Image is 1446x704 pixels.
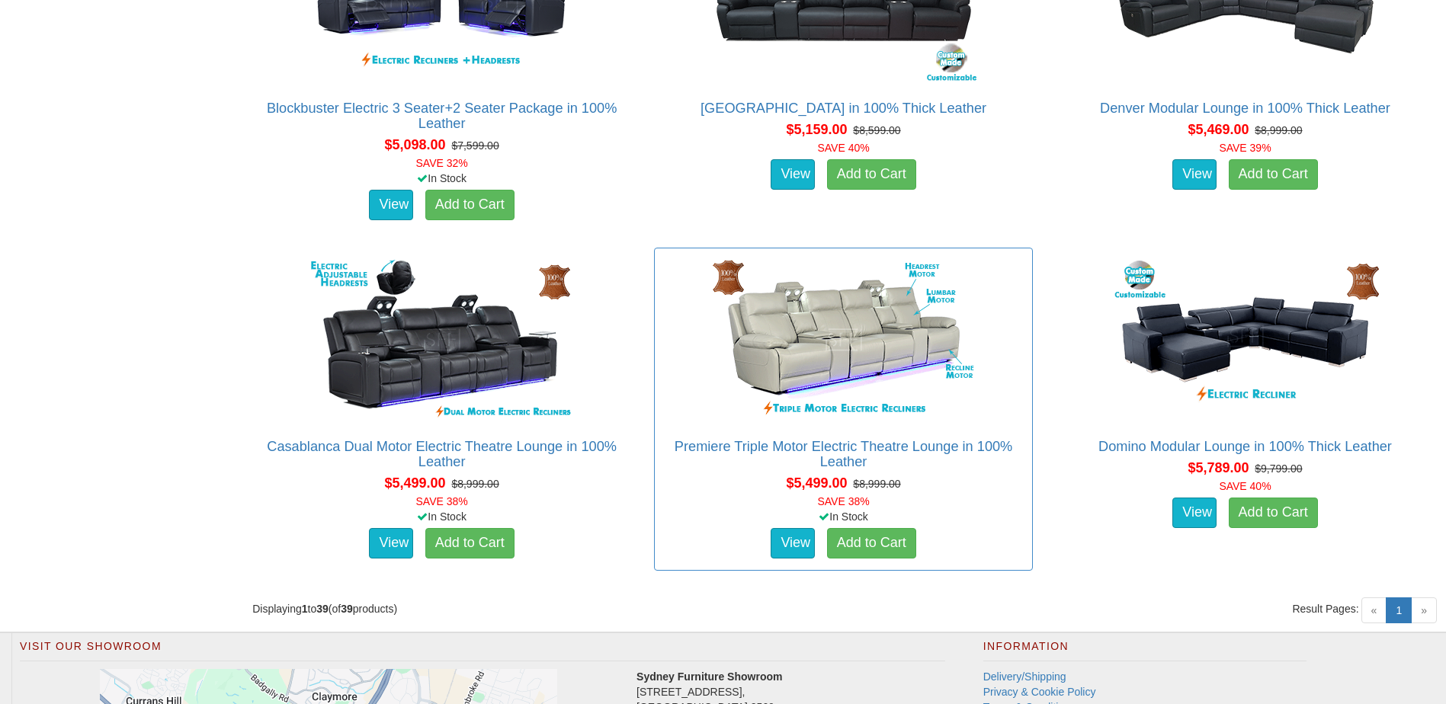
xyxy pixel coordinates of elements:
a: Privacy & Cookie Policy [983,686,1096,698]
div: In Stock [249,171,634,186]
img: Casablanca Dual Motor Electric Theatre Lounge in 100% Leather [305,256,579,424]
strong: Sydney Furniture Showroom [636,670,782,683]
span: « [1361,597,1387,623]
strong: 39 [341,603,353,615]
span: $5,469.00 [1188,122,1249,137]
a: Premiere Triple Motor Electric Theatre Lounge in 100% Leather [675,439,1012,469]
span: » [1411,597,1437,623]
a: View [771,528,815,558]
strong: 1 [302,603,308,615]
a: Denver Modular Lounge in 100% Thick Leather [1100,101,1390,116]
strong: 39 [316,603,329,615]
a: Add to Cart [425,528,515,558]
span: $5,789.00 [1188,460,1249,475]
a: Add to Cart [1229,159,1318,190]
a: View [369,190,413,220]
font: SAVE 32% [416,157,468,169]
font: SAVE 38% [817,495,869,507]
a: 1 [1386,597,1412,623]
del: $8,599.00 [853,124,900,136]
h2: Visit Our Showroom [20,641,945,661]
del: $7,599.00 [451,139,499,152]
a: View [1172,498,1217,528]
font: SAVE 40% [817,142,869,154]
a: View [369,528,413,558]
img: Domino Modular Lounge in 100% Thick Leather [1108,256,1383,424]
span: $5,098.00 [385,137,446,152]
font: SAVE 40% [1219,480,1271,492]
font: SAVE 39% [1219,142,1271,154]
a: View [1172,159,1217,190]
del: $8,999.00 [853,478,900,490]
div: In Stock [651,509,1036,524]
a: View [771,159,815,190]
del: $9,799.00 [1255,462,1302,475]
font: SAVE 38% [416,495,468,507]
del: $8,999.00 [1255,124,1302,136]
a: Delivery/Shipping [983,670,1066,683]
h2: Information [983,641,1307,661]
span: $5,499.00 [385,475,446,491]
img: Premiere Triple Motor Electric Theatre Lounge in 100% Leather [707,256,981,424]
a: Add to Cart [827,528,916,558]
a: Blockbuster Electric 3 Seater+2 Seater Package in 100% Leather [267,101,617,131]
div: Displaying to (of products) [241,601,843,616]
del: $8,999.00 [451,478,499,490]
span: Result Pages: [1292,601,1358,616]
div: In Stock [249,509,634,524]
a: [GEOGRAPHIC_DATA] in 100% Thick Leather [701,101,986,116]
span: $5,159.00 [786,122,847,137]
span: $5,499.00 [786,475,847,491]
a: Domino Modular Lounge in 100% Thick Leather [1098,439,1392,454]
a: Add to Cart [425,190,515,220]
a: Add to Cart [1229,498,1318,528]
a: Add to Cart [827,159,916,190]
a: Casablanca Dual Motor Electric Theatre Lounge in 100% Leather [267,439,617,469]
